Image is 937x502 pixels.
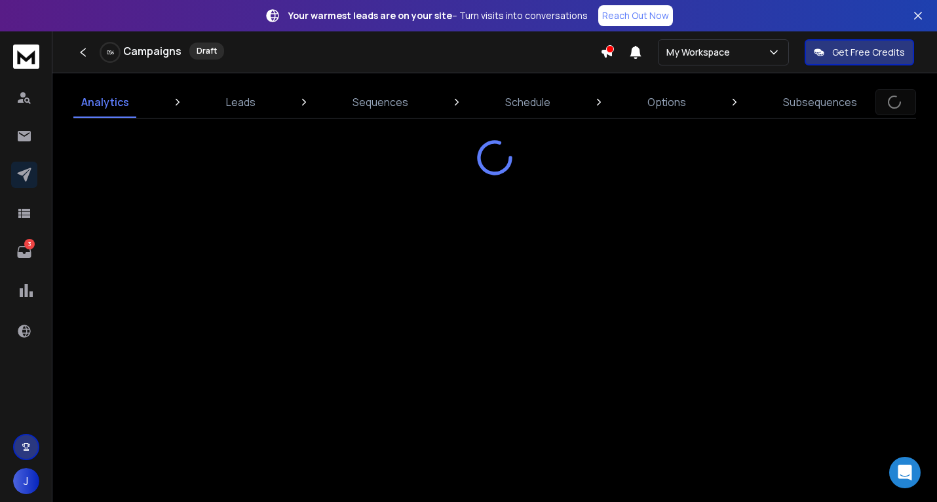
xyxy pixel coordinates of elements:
[505,94,550,110] p: Schedule
[288,9,588,22] p: – Turn visits into conversations
[647,94,686,110] p: Options
[832,46,905,59] p: Get Free Credits
[11,239,37,265] a: 3
[602,9,669,22] p: Reach Out Now
[189,43,224,60] div: Draft
[13,468,39,494] button: J
[345,86,416,118] a: Sequences
[805,39,914,65] button: Get Free Credits
[775,86,865,118] a: Subsequences
[497,86,558,118] a: Schedule
[24,239,35,249] p: 3
[218,86,263,118] a: Leads
[226,94,256,110] p: Leads
[288,9,452,22] strong: Your warmest leads are on your site
[640,86,694,118] a: Options
[889,457,921,488] div: Open Intercom Messenger
[81,94,129,110] p: Analytics
[107,48,114,56] p: 0 %
[666,46,735,59] p: My Workspace
[73,86,137,118] a: Analytics
[598,5,673,26] a: Reach Out Now
[353,94,408,110] p: Sequences
[13,45,39,69] img: logo
[123,43,182,59] h1: Campaigns
[783,94,857,110] p: Subsequences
